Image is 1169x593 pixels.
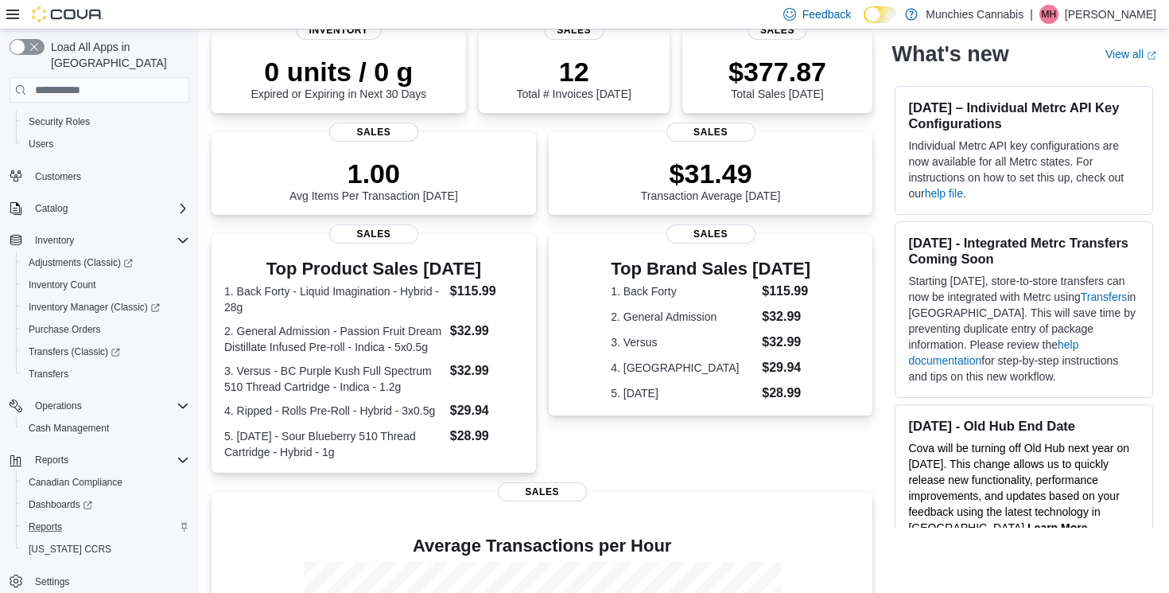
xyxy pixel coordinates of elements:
dd: $28.99 [762,384,810,403]
span: Adjustments (Classic) [22,253,189,272]
span: MH [1042,5,1057,24]
a: [US_STATE] CCRS [22,540,118,559]
button: Reports [3,449,196,471]
a: Transfers (Classic) [16,341,196,363]
button: Security Roles [16,111,196,133]
div: Expired or Expiring in Next 30 Days [250,56,426,100]
a: Dashboards [16,494,196,516]
p: Individual Metrc API key configurations are now available for all Metrc states. For instructions ... [908,138,1140,201]
span: Users [29,138,53,150]
a: Inventory Count [22,275,103,295]
a: Transfers (Classic) [22,342,126,361]
span: Canadian Compliance [22,473,189,492]
span: Inventory Count [29,279,96,291]
span: Customers [35,170,81,183]
span: Dashboards [22,495,189,514]
a: Reports [22,517,68,536]
dt: 1. Back Forty [611,283,755,299]
button: Inventory Count [16,274,196,296]
a: Dashboards [22,495,99,514]
span: Dashboards [29,498,92,511]
img: Cova [32,6,103,22]
svg: External link [1147,50,1156,60]
a: Settings [29,572,76,591]
p: $31.49 [641,158,781,189]
dt: 2. General Admission - Passion Fruit Dream Distillate Infused Pre-roll - Indica - 5x0.5g [224,323,444,355]
dt: 5. [DATE] - Sour Blueberry 510 Thread Cartridge - Hybrid - 1g [224,428,444,460]
a: help file [925,187,963,200]
span: Sales [329,224,418,244]
dd: $32.99 [762,307,810,326]
span: Sales [498,482,587,501]
span: Settings [35,575,69,588]
dt: 2. General Admission [611,309,755,325]
span: Transfers (Classic) [29,345,120,358]
p: $377.87 [728,56,826,88]
span: Operations [35,400,82,412]
span: Dark Mode [864,23,864,24]
button: Operations [29,396,88,415]
button: Catalog [3,197,196,220]
span: Transfers [22,365,189,384]
dd: $32.99 [450,322,523,341]
div: Matteo Hanna [1039,5,1058,24]
dd: $28.99 [450,427,523,446]
dd: $115.99 [762,282,810,301]
button: Inventory [3,229,196,252]
dd: $29.94 [450,401,523,420]
h3: [DATE] – Individual Metrc API Key Configurations [908,99,1140,131]
dt: 4. Ripped - Rolls Pre-Roll - Hybrid - 3x0.5g [224,403,444,419]
span: Purchase Orders [22,320,189,339]
span: Catalog [29,199,189,218]
div: Total Sales [DATE] [728,56,826,100]
h3: [DATE] - Old Hub End Date [908,418,1140,434]
dd: $32.99 [450,361,523,380]
span: Reports [29,451,189,470]
span: Sales [329,123,418,142]
button: Reports [29,451,75,470]
dt: 4. [GEOGRAPHIC_DATA] [611,360,755,376]
span: Reports [22,517,189,536]
p: [PERSON_NAME] [1065,5,1156,24]
button: [US_STATE] CCRS [16,538,196,560]
div: Avg Items Per Transaction [DATE] [289,158,458,202]
span: Inventory Count [22,275,189,295]
button: Inventory [29,231,80,250]
button: Users [16,133,196,155]
h3: [DATE] - Integrated Metrc Transfers Coming Soon [908,235,1140,267]
span: Adjustments (Classic) [29,256,133,269]
dt: 3. Versus [611,334,755,350]
dd: $115.99 [450,282,523,301]
h2: What's new [891,41,1008,67]
dt: 3. Versus - BC Purple Kush Full Spectrum 510 Thread Cartridge - Indica - 1.2g [224,363,444,395]
a: Security Roles [22,112,96,131]
a: Adjustments (Classic) [16,252,196,274]
span: Customers [29,166,189,186]
a: Purchase Orders [22,320,107,339]
span: Canadian Compliance [29,476,122,489]
span: Operations [29,396,189,415]
button: Customers [3,165,196,188]
button: Purchase Orders [16,318,196,341]
span: Settings [29,572,189,591]
p: | [1030,5,1033,24]
span: Catalog [35,202,68,215]
span: Purchase Orders [29,323,101,336]
a: Transfers [1081,291,1128,303]
h4: Average Transactions per Hour [224,536,860,556]
p: 12 [516,56,631,88]
a: Canadian Compliance [22,473,129,492]
span: Sales [666,123,755,142]
a: Learn More [1027,521,1087,534]
a: Cash Management [22,419,115,438]
button: Cash Management [16,417,196,439]
p: Starting [DATE], store-to-store transfers can now be integrated with Metrc using in [GEOGRAPHIC_D... [908,273,1140,384]
h3: Top Product Sales [DATE] [224,259,523,279]
a: Inventory Manager (Classic) [16,296,196,318]
span: Sales [544,21,604,40]
span: Inventory [35,234,74,247]
span: Inventory Manager (Classic) [29,301,160,314]
span: Cova will be turning off Old Hub next year on [DATE]. This change allows us to quickly release ne... [908,442,1129,534]
a: Adjustments (Classic) [22,253,139,272]
span: Security Roles [29,115,90,128]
